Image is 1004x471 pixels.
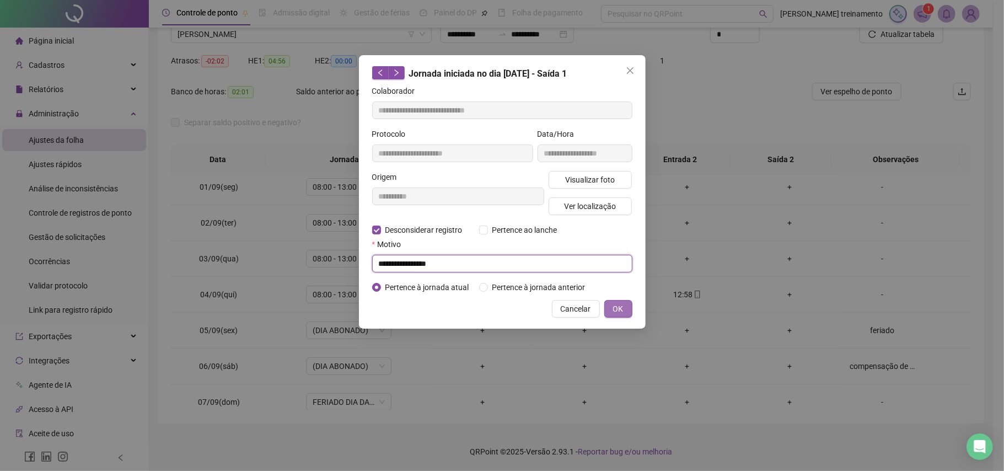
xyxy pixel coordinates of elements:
[552,300,600,318] button: Cancelar
[564,200,616,212] span: Ver localização
[621,62,639,79] button: Close
[372,171,404,183] label: Origem
[377,69,384,77] span: left
[372,85,422,97] label: Colaborador
[372,128,413,140] label: Protocolo
[488,224,562,236] span: Pertence ao lanche
[393,69,400,77] span: right
[372,66,389,79] button: left
[372,238,408,250] label: Motivo
[565,174,615,186] span: Visualizar foto
[549,197,632,215] button: Ver localização
[613,303,624,315] span: OK
[388,66,405,79] button: right
[549,171,632,189] button: Visualizar foto
[561,303,591,315] span: Cancelar
[381,224,467,236] span: Desconsiderar registro
[488,281,590,293] span: Pertence à jornada anterior
[604,300,632,318] button: OK
[381,281,474,293] span: Pertence à jornada atual
[372,66,632,81] div: Jornada iniciada no dia [DATE] - Saída 1
[967,433,993,460] div: Open Intercom Messenger
[538,128,582,140] label: Data/Hora
[626,66,635,75] span: close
